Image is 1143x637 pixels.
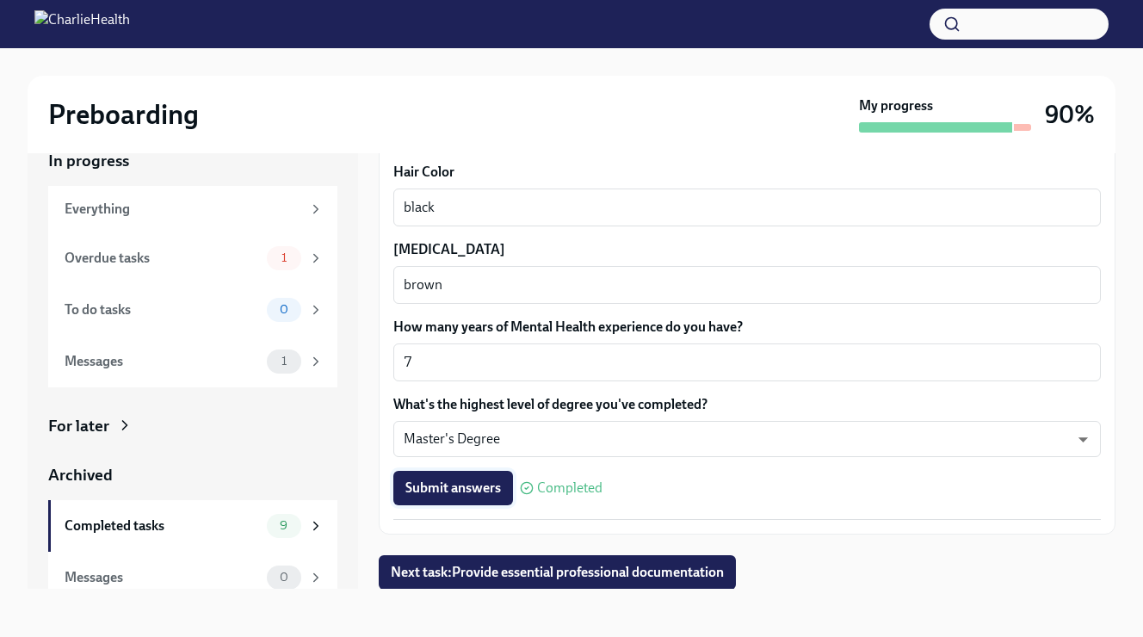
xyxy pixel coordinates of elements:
[393,318,1101,337] label: How many years of Mental Health experience do you have?
[393,240,1101,259] label: [MEDICAL_DATA]
[393,421,1101,457] div: Master's Degree
[393,395,1101,414] label: What's the highest level of degree you've completed?
[859,96,933,115] strong: My progress
[269,519,298,532] span: 9
[65,249,260,268] div: Overdue tasks
[537,481,602,495] span: Completed
[404,352,1090,373] textarea: 7
[271,251,297,264] span: 1
[269,303,299,316] span: 0
[65,300,260,319] div: To do tasks
[48,150,337,172] a: In progress
[393,163,1101,182] label: Hair Color
[48,232,337,284] a: Overdue tasks1
[404,197,1090,218] textarea: black
[393,471,513,505] button: Submit answers
[65,200,301,219] div: Everything
[65,516,260,535] div: Completed tasks
[1045,99,1095,130] h3: 90%
[48,336,337,387] a: Messages1
[65,568,260,587] div: Messages
[48,464,337,486] a: Archived
[34,10,130,38] img: CharlieHealth
[48,97,199,132] h2: Preboarding
[65,352,260,371] div: Messages
[391,564,724,581] span: Next task : Provide essential professional documentation
[271,355,297,368] span: 1
[48,552,337,603] a: Messages0
[48,186,337,232] a: Everything
[48,500,337,552] a: Completed tasks9
[379,555,736,590] button: Next task:Provide essential professional documentation
[405,479,501,497] span: Submit answers
[269,571,299,584] span: 0
[404,275,1090,295] textarea: brown
[48,415,109,437] div: For later
[48,415,337,437] a: For later
[48,284,337,336] a: To do tasks0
